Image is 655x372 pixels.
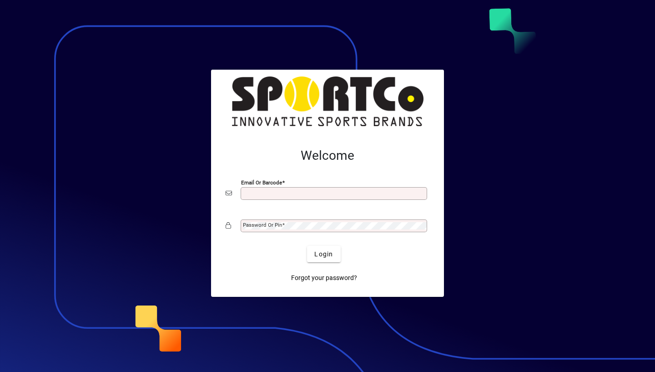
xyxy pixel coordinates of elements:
mat-label: Email or Barcode [241,179,282,186]
button: Login [307,246,340,262]
mat-label: Password or Pin [243,222,282,228]
h2: Welcome [226,148,429,163]
span: Login [314,250,333,259]
a: Forgot your password? [287,270,361,286]
span: Forgot your password? [291,273,357,283]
